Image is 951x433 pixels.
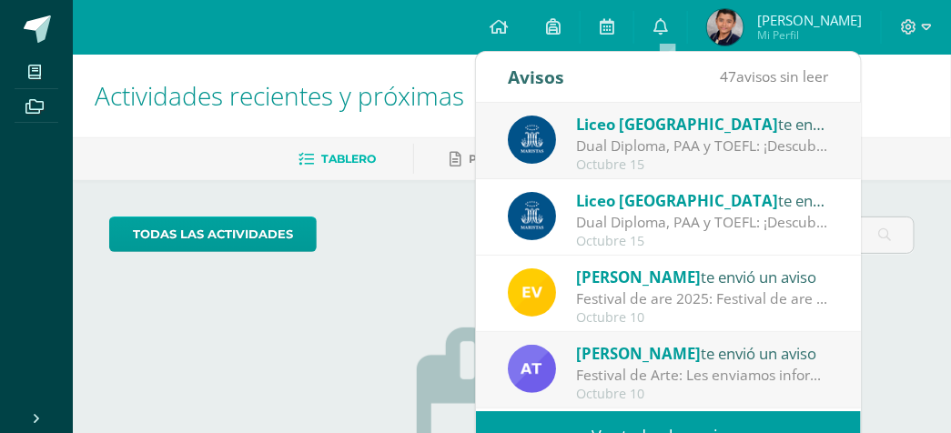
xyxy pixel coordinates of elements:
[576,341,829,365] div: te envió un aviso
[322,152,377,166] span: Tablero
[721,66,829,86] span: avisos sin leer
[757,11,862,29] span: [PERSON_NAME]
[576,234,829,249] div: Octubre 15
[508,192,556,240] img: b41cd0bd7c5dca2e84b8bd7996f0ae72.png
[576,343,701,364] span: [PERSON_NAME]
[470,152,625,166] span: Pendientes de entrega
[95,78,464,113] span: Actividades recientes y próximas
[576,365,829,386] div: Festival de Arte: Les enviamos información importante para el festival de Arte
[450,145,625,174] a: Pendientes de entrega
[576,387,829,402] div: Octubre 10
[508,116,556,164] img: b41cd0bd7c5dca2e84b8bd7996f0ae72.png
[508,345,556,393] img: e0d417c472ee790ef5578283e3430836.png
[576,310,829,326] div: Octubre 10
[707,9,744,45] img: 2bd774148f4dce35abee4520dbac67d0.png
[757,27,862,43] span: Mi Perfil
[109,216,317,252] a: todas las Actividades
[576,212,829,233] div: Dual Diploma, PAA y TOEFL: ¡Descubre un proyecto educativo innovador para ti y tu familia! Vamos ...
[576,190,778,211] span: Liceo [GEOGRAPHIC_DATA]
[508,268,556,317] img: 383db5ddd486cfc25017fad405f5d727.png
[576,157,829,173] div: Octubre 15
[721,66,737,86] span: 47
[576,188,829,212] div: te envió un aviso
[576,112,829,136] div: te envió un aviso
[299,145,377,174] a: Tablero
[508,52,564,102] div: Avisos
[576,114,778,135] span: Liceo [GEOGRAPHIC_DATA]
[576,136,829,156] div: Dual Diploma, PAA y TOEFL: ¡Descubre un proyecto educativo innovador para ti y tu familia! Vamos ...
[576,288,829,309] div: Festival de are 2025: Festival de are 2025
[576,265,829,288] div: te envió un aviso
[576,267,701,287] span: [PERSON_NAME]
